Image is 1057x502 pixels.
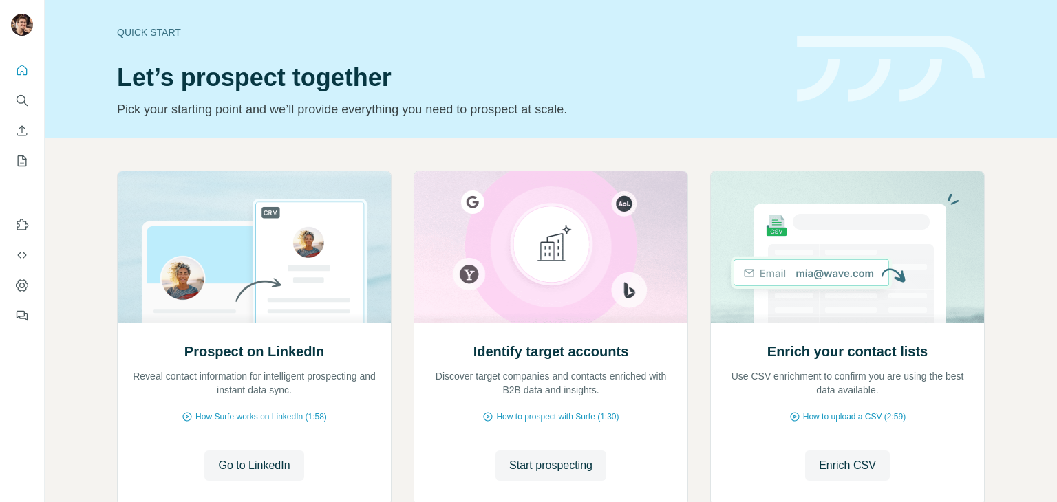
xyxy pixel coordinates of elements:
button: Search [11,88,33,113]
button: Use Surfe API [11,243,33,268]
img: Enrich your contact lists [710,171,985,323]
p: Use CSV enrichment to confirm you are using the best data available. [725,369,970,397]
span: How to prospect with Surfe (1:30) [496,411,619,423]
h1: Let’s prospect together [117,64,780,91]
h2: Prospect on LinkedIn [184,342,324,361]
button: Dashboard [11,273,33,298]
button: Go to LinkedIn [204,450,303,481]
button: Feedback [11,303,33,328]
span: How to upload a CSV (2:59) [803,411,906,423]
p: Reveal contact information for intelligent prospecting and instant data sync. [131,369,377,397]
button: Enrich CSV [11,118,33,143]
h2: Identify target accounts [473,342,629,361]
button: Enrich CSV [805,450,890,481]
span: How Surfe works on LinkedIn (1:58) [195,411,327,423]
img: Identify target accounts [414,171,688,323]
img: Prospect on LinkedIn [117,171,392,323]
img: banner [797,36,985,102]
span: Start prospecting [509,457,592,474]
span: Enrich CSV [819,457,876,474]
h2: Enrich your contact lists [767,342,928,361]
button: Start prospecting [495,450,606,481]
button: Quick start [11,58,33,83]
span: Go to LinkedIn [218,457,290,474]
p: Discover target companies and contacts enriched with B2B data and insights. [428,369,674,397]
img: Avatar [11,14,33,36]
p: Pick your starting point and we’ll provide everything you need to prospect at scale. [117,100,780,119]
button: My lists [11,149,33,173]
div: Quick start [117,25,780,39]
button: Use Surfe on LinkedIn [11,212,33,237]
